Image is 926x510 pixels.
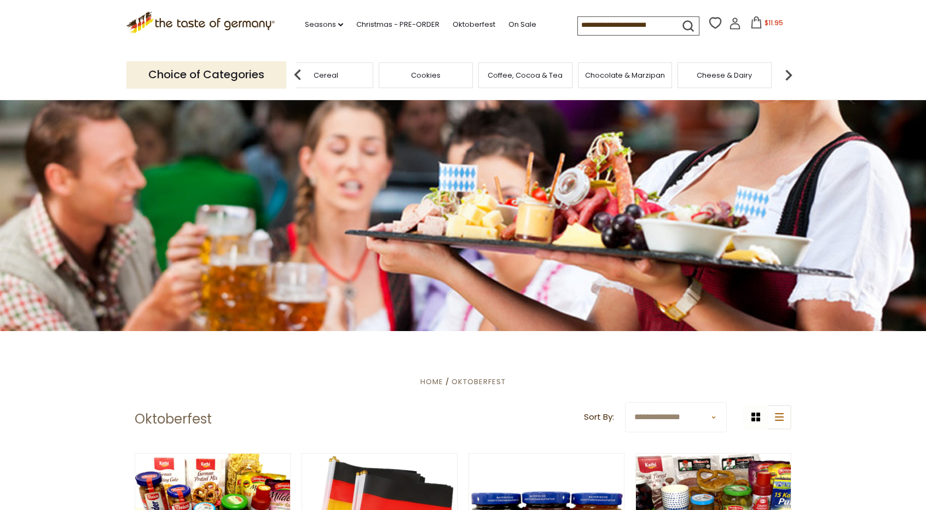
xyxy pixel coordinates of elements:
a: Cereal [314,71,338,79]
a: Cheese & Dairy [697,71,752,79]
a: On Sale [508,19,536,31]
a: Oktoberfest [452,376,506,387]
h1: Oktoberfest [135,411,212,427]
label: Sort By: [584,410,614,424]
a: Oktoberfest [453,19,495,31]
span: $11.95 [765,18,783,27]
a: Cookies [411,71,441,79]
a: Christmas - PRE-ORDER [356,19,439,31]
img: next arrow [778,64,800,86]
a: Home [420,376,443,387]
img: previous arrow [287,64,309,86]
button: $11.95 [743,16,790,33]
a: Chocolate & Marzipan [585,71,665,79]
p: Choice of Categories [126,61,286,88]
a: Coffee, Cocoa & Tea [488,71,563,79]
a: Seasons [305,19,343,31]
